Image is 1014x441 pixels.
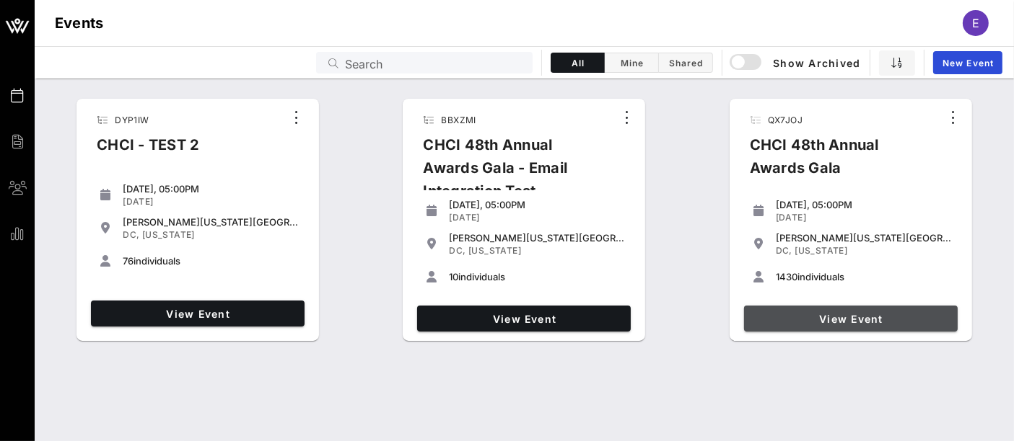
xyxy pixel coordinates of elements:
[449,271,458,282] span: 10
[468,245,521,256] span: [US_STATE]
[123,196,299,208] div: [DATE]
[142,229,195,240] span: [US_STATE]
[731,50,861,76] button: Show Archived
[449,271,625,282] div: individuals
[123,229,139,240] span: DC,
[776,245,792,256] span: DC,
[972,16,979,30] span: E
[776,271,952,282] div: individuals
[776,232,952,244] div: [PERSON_NAME][US_STATE][GEOGRAPHIC_DATA]
[605,53,659,73] button: Mine
[750,313,952,325] span: View Event
[423,313,625,325] span: View Event
[417,306,631,331] a: View Event
[744,306,958,331] a: View Event
[963,10,989,36] div: E
[768,115,803,125] span: QX7JOJ
[449,199,625,210] div: [DATE], 05:00PM
[55,12,104,35] h1: Events
[123,216,299,228] div: [PERSON_NAME][US_STATE][GEOGRAPHIC_DATA]
[933,51,1002,74] a: New Event
[123,255,299,267] div: individuals
[668,58,704,68] span: Shared
[449,232,625,244] div: [PERSON_NAME][US_STATE][GEOGRAPHIC_DATA]
[85,133,211,168] div: CHCI - TEST 2
[776,212,952,223] div: [DATE]
[942,58,994,68] span: New Event
[441,115,476,125] span: BBXZMI
[411,133,615,214] div: CHCI 48th Annual Awards Gala - Email Integration Test
[738,133,942,191] div: CHCI 48th Annual Awards Gala
[560,58,595,68] span: All
[123,255,134,267] span: 76
[551,53,605,73] button: All
[449,245,466,256] span: DC,
[91,300,305,326] a: View Event
[776,271,797,282] span: 1430
[115,115,149,125] span: DYP1IW
[732,54,860,71] span: Show Archived
[449,212,625,223] div: [DATE]
[97,308,299,320] span: View Event
[123,183,299,195] div: [DATE], 05:00PM
[613,58,650,68] span: Mine
[795,245,847,256] span: [US_STATE]
[659,53,713,73] button: Shared
[776,199,952,210] div: [DATE], 05:00PM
